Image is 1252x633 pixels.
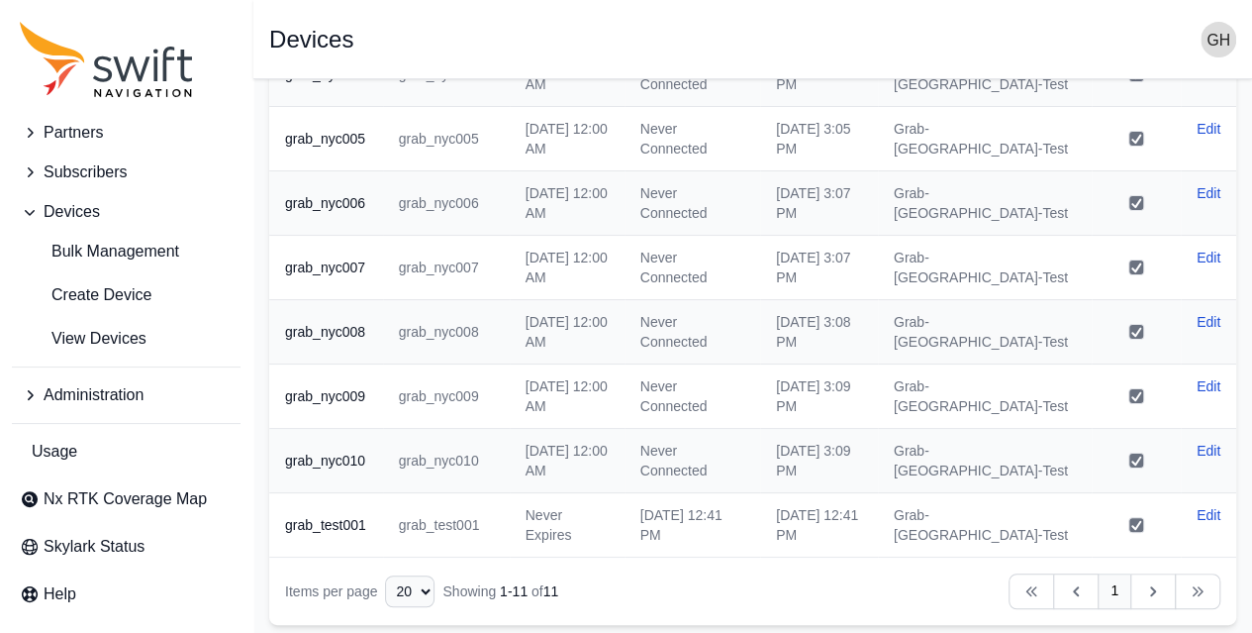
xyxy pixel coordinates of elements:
[285,583,377,599] span: Items per page
[760,429,878,493] td: [DATE] 3:09 PM
[20,283,151,307] span: Create Device
[760,171,878,236] td: [DATE] 3:07 PM
[44,535,144,559] span: Skylark Status
[760,493,878,558] td: [DATE] 12:41 PM
[12,375,241,415] button: Administration
[269,429,383,493] th: grab_nyc010
[44,121,103,145] span: Partners
[383,171,510,236] td: grab_nyc006
[269,300,383,365] th: grab_nyc008
[383,107,510,171] td: grab_nyc005
[12,432,241,472] a: Usage
[32,440,77,464] span: Usage
[878,493,1092,558] td: Grab-[GEOGRAPHIC_DATA]-Test
[878,171,1092,236] td: Grab-[GEOGRAPHIC_DATA]-Test
[760,236,878,300] td: [DATE] 3:07 PM
[1197,312,1220,332] a: Edit
[44,383,144,407] span: Administration
[510,429,625,493] td: [DATE] 12:00 AM
[383,236,510,300] td: grab_nyc007
[510,365,625,429] td: [DATE] 12:00 AM
[269,493,383,558] th: grab_test001
[383,429,510,493] td: grab_nyc010
[269,28,353,52] h1: Devices
[44,200,100,224] span: Devices
[878,365,1092,429] td: Grab-[GEOGRAPHIC_DATA]-Test
[1197,119,1220,139] a: Edit
[1201,22,1236,57] img: user photo
[510,236,625,300] td: [DATE] 12:00 AM
[510,107,625,171] td: [DATE] 12:00 AM
[383,365,510,429] td: grab_nyc009
[500,583,528,599] span: 1 - 11
[543,583,559,599] span: 11
[878,300,1092,365] td: Grab-[GEOGRAPHIC_DATA]-Test
[44,160,127,184] span: Subscribers
[760,365,878,429] td: [DATE] 3:09 PM
[269,107,383,171] th: grab_nyc005
[1197,505,1220,525] a: Edit
[20,240,179,264] span: Bulk Management
[12,275,241,315] a: Create Device
[625,365,760,429] td: Never Connected
[269,365,383,429] th: grab_nyc009
[625,300,760,365] td: Never Connected
[12,113,241,153] button: Partners
[44,582,76,606] span: Help
[510,171,625,236] td: [DATE] 12:00 AM
[12,232,241,271] a: Bulk Management
[760,107,878,171] td: [DATE] 3:05 PM
[625,107,760,171] td: Never Connected
[442,581,558,601] div: Showing of
[12,153,241,192] button: Subscribers
[383,493,510,558] td: grab_test001
[269,236,383,300] th: grab_nyc007
[269,171,383,236] th: grab_nyc006
[878,236,1092,300] td: Grab-[GEOGRAPHIC_DATA]-Test
[12,527,241,567] a: Skylark Status
[1197,248,1220,267] a: Edit
[12,479,241,519] a: Nx RTK Coverage Map
[878,107,1092,171] td: Grab-[GEOGRAPHIC_DATA]-Test
[510,493,625,558] td: Never Expires
[383,300,510,365] td: grab_nyc008
[625,429,760,493] td: Never Connected
[20,327,146,351] span: View Devices
[510,300,625,365] td: [DATE] 12:00 AM
[1098,574,1131,609] a: 1
[12,319,241,359] a: View Devices
[12,192,241,232] button: Devices
[44,487,207,511] span: Nx RTK Coverage Map
[1197,441,1220,461] a: Edit
[878,429,1092,493] td: Grab-[GEOGRAPHIC_DATA]-Test
[625,171,760,236] td: Never Connected
[1197,376,1220,396] a: Edit
[385,576,434,607] select: Display Limit
[625,236,760,300] td: Never Connected
[625,493,760,558] td: [DATE] 12:41 PM
[269,558,1236,625] nav: Table navigation
[12,575,241,614] a: Help
[760,300,878,365] td: [DATE] 3:08 PM
[1197,183,1220,203] a: Edit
